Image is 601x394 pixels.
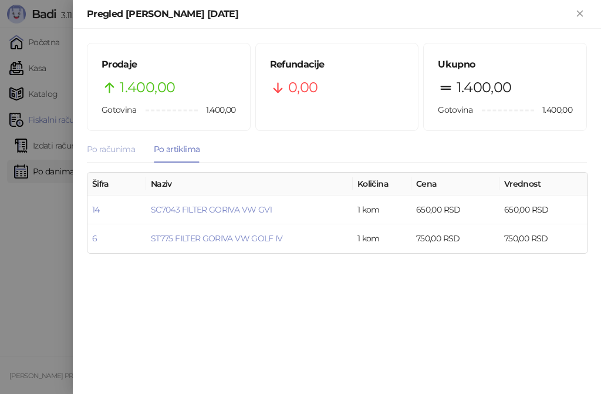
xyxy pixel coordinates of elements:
[353,173,411,196] th: Količina
[102,105,136,115] span: Gotovina
[87,7,573,21] div: Pregled [PERSON_NAME] [DATE]
[102,58,236,72] h5: Prodaje
[120,76,175,99] span: 1.400,00
[573,7,587,21] button: Zatvori
[151,233,283,244] a: ST775 FILTER GORIVA VW GOLF IV
[438,105,472,115] span: Gotovina
[92,233,97,244] a: 6
[198,103,236,116] span: 1.400,00
[92,204,100,215] a: 14
[411,196,499,224] td: 650,00 RSD
[288,76,318,99] span: 0,00
[499,196,588,224] td: 650,00 RSD
[151,204,272,215] a: SC7043 FILTER GORIVA VW GV1
[146,173,353,196] th: Naziv
[154,143,200,156] div: Po artiklima
[87,143,135,156] div: Po računima
[353,196,411,224] td: 1 kom
[534,103,572,116] span: 1.400,00
[87,173,146,196] th: Šifra
[499,173,588,196] th: Vrednost
[411,224,499,253] td: 750,00 RSD
[457,76,512,99] span: 1.400,00
[438,58,572,72] h5: Ukupno
[353,224,411,253] td: 1 kom
[411,173,499,196] th: Cena
[270,58,404,72] h5: Refundacije
[499,224,588,253] td: 750,00 RSD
